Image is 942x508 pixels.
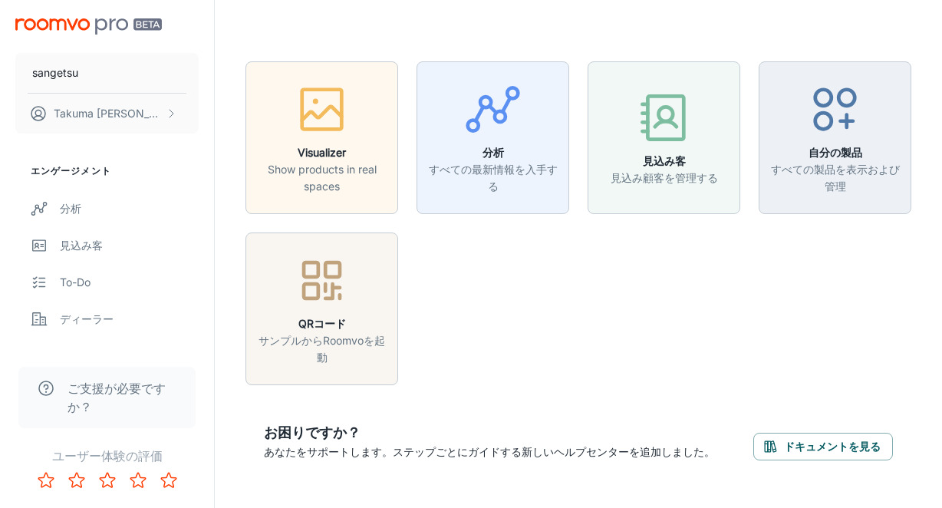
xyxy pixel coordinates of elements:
[153,465,184,496] button: Rate 5 star
[15,94,199,134] button: Takuma [PERSON_NAME]
[759,129,911,144] a: 自分の製品すべての製品を表示および管理
[61,465,92,496] button: Rate 2 star
[588,129,740,144] a: 見込み客見込み顧客を管理する
[123,465,153,496] button: Rate 4 star
[92,465,123,496] button: Rate 3 star
[60,274,199,291] div: To-do
[611,153,718,170] h6: 見込み客
[15,53,199,93] button: sangetsu
[753,433,893,460] button: ドキュメントを見る
[54,105,162,122] p: Takuma [PERSON_NAME]
[245,300,398,315] a: QRコードサンプルからRoomvoを起動
[769,144,901,161] h6: 自分の製品
[427,144,559,161] h6: 分析
[60,237,199,254] div: 見込み客
[255,144,388,161] h6: Visualizer
[255,315,388,332] h6: QRコード
[264,444,715,460] p: あなたをサポートします。ステップごとにガイドする新しいヘルプセンターを追加しました。
[264,422,715,444] h6: お困りですか？
[417,61,569,214] button: 分析すべての最新情報を入手する
[32,64,78,81] p: sangetsu
[759,61,911,214] button: 自分の製品すべての製品を表示および管理
[68,379,177,416] span: ご支援が必要ですか？
[12,447,202,465] p: ユーザー体験の評価
[753,437,893,453] a: ドキュメントを見る
[255,332,388,366] p: サンプルからRoomvoを起動
[255,161,388,195] p: Show products in real spaces
[588,61,740,214] button: 見込み客見込み顧客を管理する
[427,161,559,195] p: すべての最新情報を入手する
[611,170,718,186] p: 見込み顧客を管理する
[31,465,61,496] button: Rate 1 star
[417,129,569,144] a: 分析すべての最新情報を入手する
[60,200,199,217] div: 分析
[245,61,398,214] button: VisualizerShow products in real spaces
[15,18,162,35] img: Roomvo PRO Beta
[769,161,901,195] p: すべての製品を表示および管理
[60,311,199,328] div: ディーラー
[245,233,398,385] button: QRコードサンプルからRoomvoを起動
